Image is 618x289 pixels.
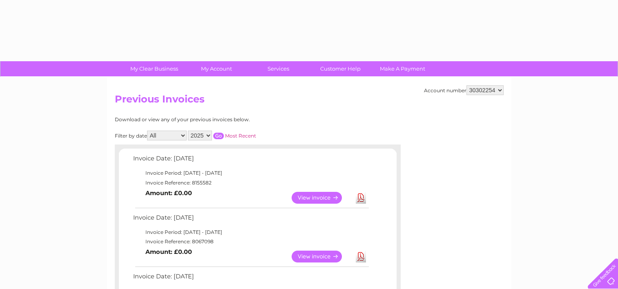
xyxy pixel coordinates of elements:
a: Most Recent [225,133,256,139]
a: View [292,192,352,204]
a: Services [245,61,312,76]
a: My Clear Business [120,61,188,76]
a: Download [356,192,366,204]
div: Filter by date [115,131,329,140]
td: Invoice Period: [DATE] - [DATE] [131,227,370,237]
a: Download [356,251,366,262]
div: Download or view any of your previous invoices below. [115,117,329,122]
div: Account number [424,85,504,95]
a: My Account [183,61,250,76]
td: Invoice Reference: 8155582 [131,178,370,188]
td: Invoice Date: [DATE] [131,153,370,168]
b: Amount: £0.00 [145,248,192,256]
b: Amount: £0.00 [145,189,192,197]
td: Invoice Period: [DATE] - [DATE] [131,168,370,178]
td: Invoice Reference: 8067098 [131,237,370,247]
a: Make A Payment [369,61,436,76]
a: Customer Help [307,61,374,76]
a: View [292,251,352,262]
td: Invoice Date: [DATE] [131,212,370,227]
h2: Previous Invoices [115,93,504,109]
td: Invoice Date: [DATE] [131,271,370,286]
